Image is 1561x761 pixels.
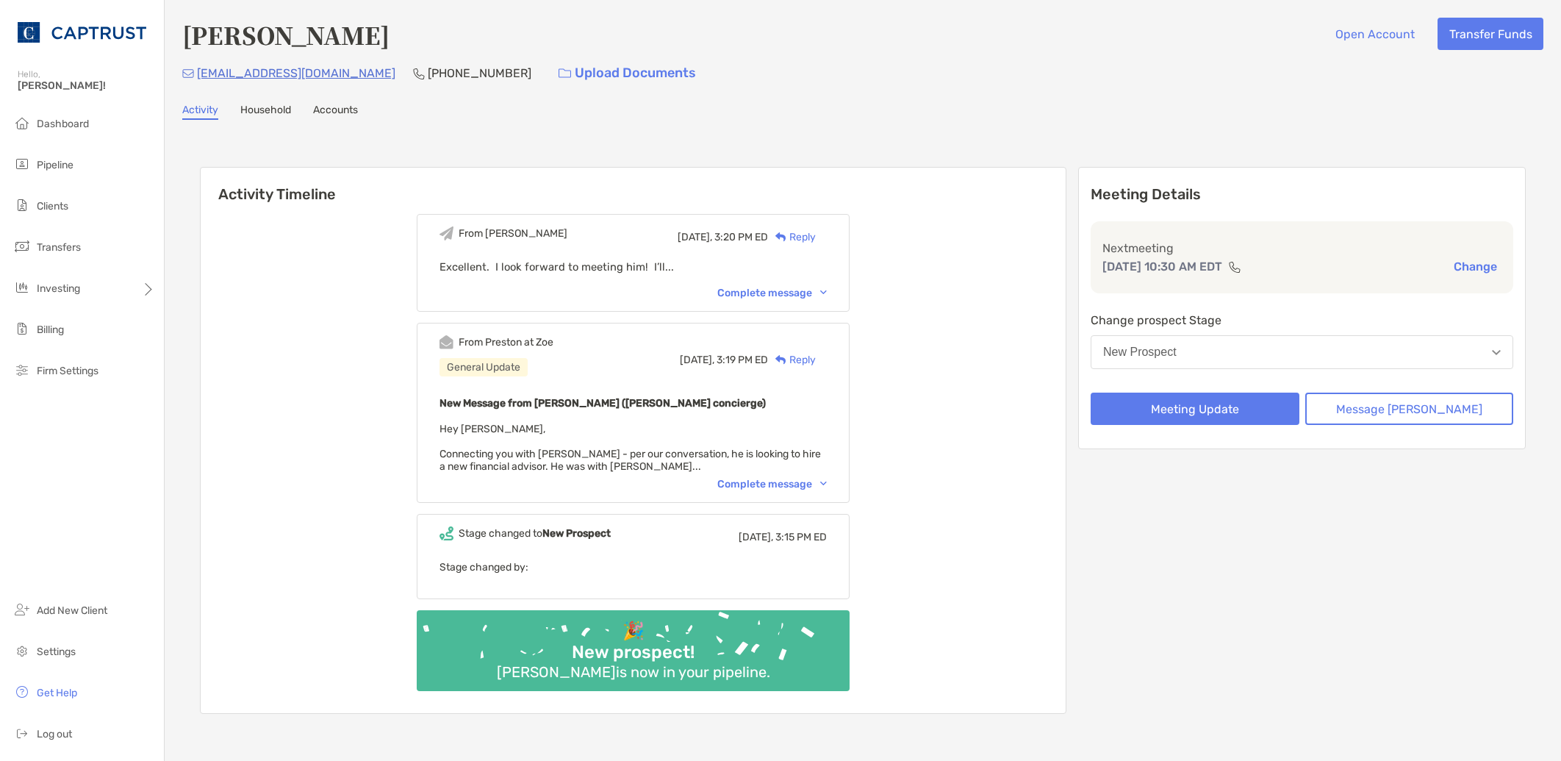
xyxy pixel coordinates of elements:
[1091,311,1513,329] p: Change prospect Stage
[768,352,816,368] div: Reply
[428,64,531,82] p: [PHONE_NUMBER]
[714,231,768,243] span: 3:20 PM ED
[820,482,827,486] img: Chevron icon
[13,724,31,742] img: logout icon
[678,231,712,243] span: [DATE],
[313,104,358,120] a: Accounts
[13,601,31,618] img: add_new_client icon
[717,354,768,366] span: 3:19 PM ED
[13,279,31,296] img: investing icon
[18,6,146,59] img: CAPTRUST Logo
[417,610,850,679] img: Confetti
[617,621,650,642] div: 🎉
[13,683,31,701] img: get-help icon
[775,531,827,543] span: 3:15 PM ED
[559,68,571,79] img: button icon
[739,531,773,543] span: [DATE],
[542,527,611,540] b: New Prospect
[13,361,31,379] img: firm-settings icon
[37,159,73,171] span: Pipeline
[182,18,390,51] h4: [PERSON_NAME]
[439,226,453,240] img: Event icon
[1102,257,1222,276] p: [DATE] 10:30 AM EDT
[37,282,80,295] span: Investing
[37,604,107,617] span: Add New Client
[1492,350,1501,355] img: Open dropdown arrow
[37,687,77,699] span: Get Help
[1324,18,1426,50] button: Open Account
[13,642,31,660] img: settings icon
[37,324,64,336] span: Billing
[491,663,776,681] div: [PERSON_NAME] is now in your pipeline.
[201,168,1066,203] h6: Activity Timeline
[1305,393,1514,425] button: Message [PERSON_NAME]
[37,118,89,130] span: Dashboard
[439,260,674,274] span: Excellent. I look forward to meeting him! I’ll...
[182,104,218,120] a: Activity
[439,358,528,376] div: General Update
[717,287,827,299] div: Complete message
[459,527,611,540] div: Stage changed to
[37,646,76,658] span: Settings
[413,68,425,79] img: Phone Icon
[775,232,786,242] img: Reply icon
[1103,346,1177,359] div: New Prospect
[820,290,827,295] img: Chevron icon
[37,200,68,212] span: Clients
[1102,239,1501,257] p: Next meeting
[439,423,821,473] span: Hey [PERSON_NAME], Connecting you with [PERSON_NAME] - per our conversation, he is looking to hir...
[1091,335,1513,369] button: New Prospect
[18,79,155,92] span: [PERSON_NAME]!
[439,335,453,349] img: Event icon
[13,114,31,132] img: dashboard icon
[13,196,31,214] img: clients icon
[459,336,553,349] div: From Preston at Zoe
[439,558,827,576] p: Stage changed by:
[566,642,700,663] div: New prospect!
[182,69,194,78] img: Email Icon
[1091,393,1299,425] button: Meeting Update
[37,241,81,254] span: Transfers
[13,155,31,173] img: pipeline icon
[37,728,72,740] span: Log out
[1228,261,1241,273] img: communication type
[680,354,714,366] span: [DATE],
[775,355,786,365] img: Reply icon
[439,526,453,540] img: Event icon
[240,104,291,120] a: Household
[1438,18,1543,50] button: Transfer Funds
[13,237,31,255] img: transfers icon
[459,227,567,240] div: From [PERSON_NAME]
[768,229,816,245] div: Reply
[549,57,706,89] a: Upload Documents
[37,365,98,377] span: Firm Settings
[439,397,766,410] b: New Message from [PERSON_NAME] ([PERSON_NAME] concierge)
[717,478,827,490] div: Complete message
[1091,185,1513,204] p: Meeting Details
[197,64,395,82] p: [EMAIL_ADDRESS][DOMAIN_NAME]
[1449,259,1501,274] button: Change
[13,320,31,337] img: billing icon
